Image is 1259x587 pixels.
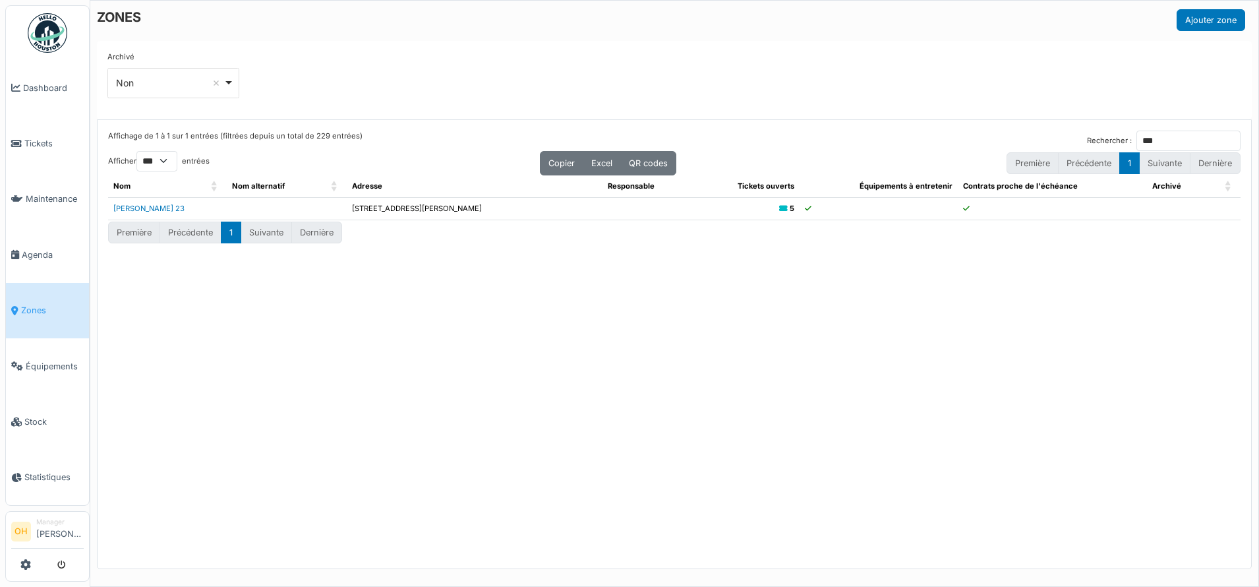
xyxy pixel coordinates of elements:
b: 5 [790,204,794,213]
span: Maintenance [26,193,84,205]
h6: ZONES [97,9,141,25]
span: Archivé: Activate to sort [1225,175,1233,197]
button: Copier [540,151,583,175]
span: Équipements à entretenir [860,181,952,191]
span: Adresse [352,181,382,191]
button: QR codes [620,151,676,175]
img: Badge_color-CXgf-gQk.svg [28,13,67,53]
button: Remove item: 'false' [210,77,223,90]
span: Nom alternatif [232,181,285,191]
nav: pagination [108,222,342,243]
select: Afficherentrées [136,151,177,171]
span: Copier [548,158,575,168]
button: Excel [583,151,621,175]
span: Statistiques [24,471,84,483]
span: Excel [591,158,612,168]
a: Statistiques [6,450,89,505]
span: Dashboard [23,82,84,94]
span: Archivé [1152,181,1181,191]
span: Nom [113,181,131,191]
div: Affichage de 1 à 1 sur 1 entrées (filtrées depuis un total de 229 entrées) [108,131,363,151]
label: Rechercher : [1087,135,1132,146]
span: Stock [24,416,84,428]
a: Maintenance [6,171,89,227]
span: Responsable [608,181,655,191]
span: Équipements [26,360,84,373]
span: Nom alternatif: Activate to sort [331,175,339,197]
a: OH Manager[PERSON_NAME] [11,517,84,549]
div: Non [116,76,223,90]
a: Tickets [6,115,89,171]
span: Agenda [22,249,84,261]
span: QR codes [629,158,668,168]
a: Équipements [6,338,89,394]
button: 1 [221,222,241,243]
button: Ajouter zone [1177,9,1245,31]
span: Contrats proche de l'échéance [963,181,1078,191]
a: [PERSON_NAME] 23 [113,204,185,213]
li: OH [11,522,31,541]
a: Dashboard [6,60,89,115]
a: Zones [6,283,89,338]
a: Stock [6,394,89,449]
span: Zones [21,304,84,317]
li: [PERSON_NAME] [36,517,84,545]
a: Agenda [6,227,89,282]
span: Nom: Activate to sort [211,175,219,197]
label: Archivé [107,51,134,63]
div: Manager [36,517,84,527]
span: Tickets [24,137,84,150]
nav: pagination [1007,152,1241,174]
button: 1 [1119,152,1140,174]
td: [STREET_ADDRESS][PERSON_NAME] [347,197,602,220]
span: Tickets ouverts [738,181,794,191]
label: Afficher entrées [108,151,210,171]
